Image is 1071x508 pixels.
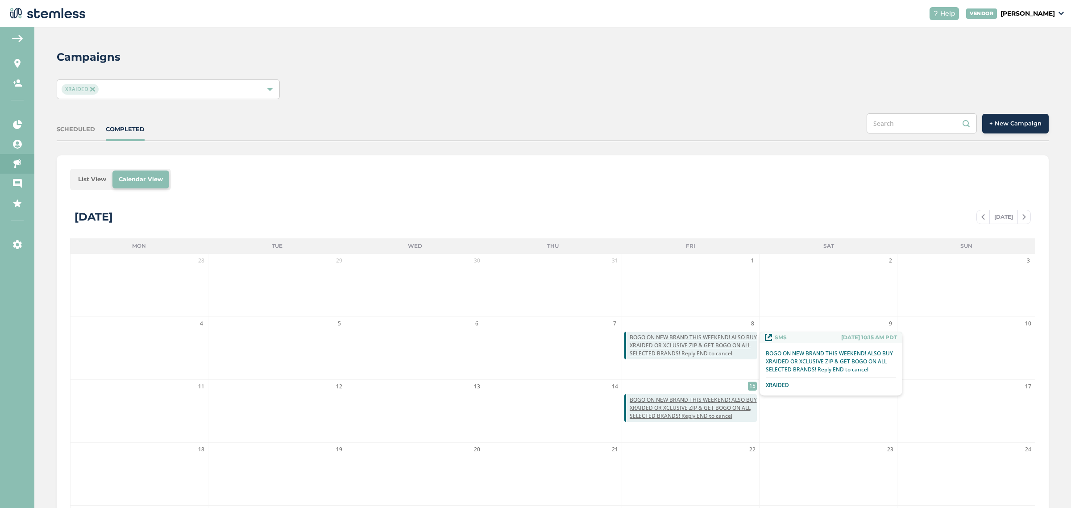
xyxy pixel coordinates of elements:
span: 4 [197,319,206,328]
li: Tue [208,238,346,254]
span: [DATE] 10:15 AM PDT [841,333,897,341]
span: SMS [775,333,787,341]
li: Mon [70,238,208,254]
span: 14 [610,382,619,391]
div: [DATE] [75,209,113,225]
li: List View [72,171,112,188]
span: 12 [335,382,344,391]
img: logo-dark-0685b13c.svg [7,4,86,22]
span: 2 [886,256,895,265]
span: 11 [197,382,206,391]
li: Wed [346,238,484,254]
span: 19 [335,445,344,454]
span: 6 [473,319,482,328]
span: 18 [197,445,206,454]
span: 29 [335,256,344,265]
li: Fri [622,238,760,254]
span: 13 [473,382,482,391]
div: COMPLETED [106,125,145,134]
p: BOGO ON NEW BRAND THIS WEEKEND! ALSO BUY XRAIDED OR XCLUSIVE ZIP & GET BOGO ON ALL SELECTED BRAND... [766,350,896,374]
span: 21 [610,445,619,454]
div: VENDOR [966,8,997,19]
div: SCHEDULED [57,125,95,134]
span: 5 [335,319,344,328]
li: Sat [760,238,897,254]
span: 23 [886,445,895,454]
span: 22 [748,445,757,454]
span: 28 [197,256,206,265]
img: icon_down-arrow-small-66adaf34.svg [1059,12,1064,15]
span: 17 [1024,382,1033,391]
span: + New Campaign [989,119,1042,128]
span: 9 [886,319,895,328]
span: 8 [748,319,757,328]
input: Search [867,113,977,133]
span: 7 [610,319,619,328]
span: 31 [610,256,619,265]
img: icon-help-white-03924b79.svg [933,11,938,16]
button: + New Campaign [982,114,1049,133]
p: XRAIDED [766,381,789,389]
span: 15 [748,382,757,391]
span: Help [940,9,955,18]
span: 20 [473,445,482,454]
span: 24 [1024,445,1033,454]
img: icon-chevron-right-bae969c5.svg [1022,214,1026,220]
li: Sun [897,238,1035,254]
li: Calendar View [112,171,169,188]
img: icon-chevron-left-b8c47ebb.svg [981,214,985,220]
p: [PERSON_NAME] [1000,9,1055,18]
span: BOGO ON NEW BRAND THIS WEEKEND! ALSO BUY XRAIDED OR XCLUSIVE ZIP & GET BOGO ON ALL SELECTED BRAND... [630,396,757,420]
span: 1 [748,256,757,265]
iframe: Chat Widget [1026,465,1071,508]
img: icon-close-accent-8a337256.svg [90,87,95,92]
img: icon-arrow-back-accent-c549486e.svg [12,35,23,42]
span: 10 [1024,319,1033,328]
span: BOGO ON NEW BRAND THIS WEEKEND! ALSO BUY XRAIDED OR XCLUSIVE ZIP & GET BOGO ON ALL SELECTED BRAND... [630,333,757,358]
h2: Campaigns [57,49,120,65]
span: 30 [473,256,482,265]
span: [DATE] [989,210,1018,224]
span: XRAIDED [62,84,98,95]
span: 3 [1024,256,1033,265]
li: Thu [484,238,622,254]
